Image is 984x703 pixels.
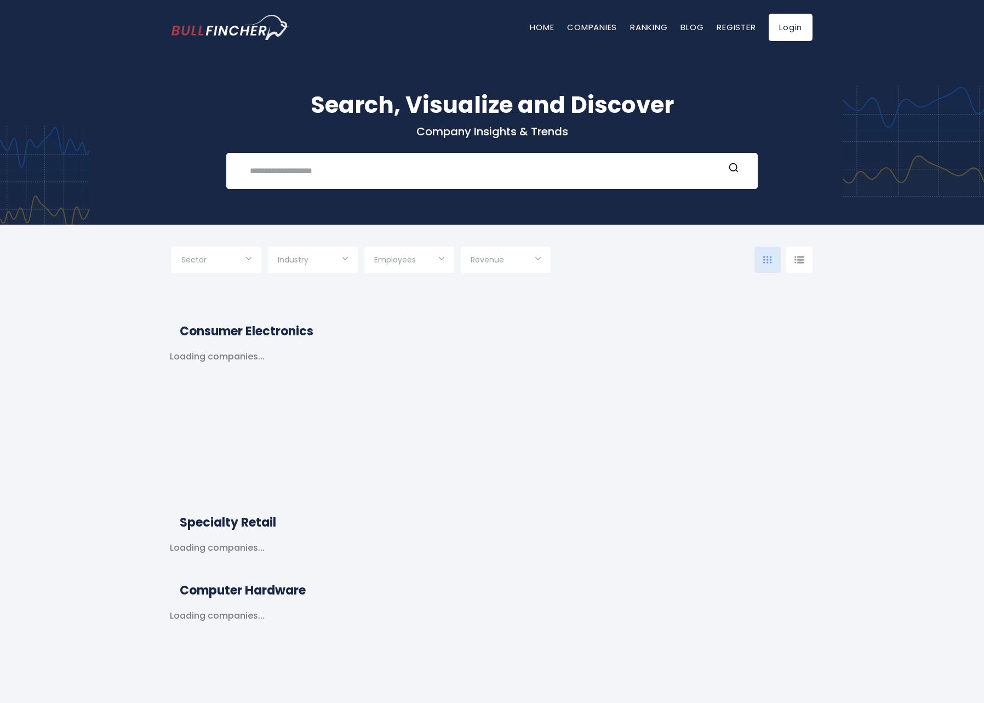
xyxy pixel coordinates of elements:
[278,255,308,265] span: Industry
[763,256,772,264] img: icon-comp-grid.svg
[630,21,667,33] a: Ranking
[567,21,617,33] a: Companies
[180,322,804,340] h2: Consumer Electronics
[471,251,541,271] input: Selection
[374,251,444,271] input: Selection
[769,14,813,41] a: Login
[170,351,265,486] div: Loading companies...
[170,542,265,554] div: Loading companies...
[181,255,207,265] span: Sector
[180,581,804,599] h2: Computer Hardware
[171,88,813,122] h1: Search, Visualize and Discover
[530,21,554,33] a: Home
[171,15,289,40] img: bullfincher logo
[171,124,813,139] p: Company Insights & Trends
[278,251,348,271] input: Selection
[181,251,251,271] input: Selection
[680,21,703,33] a: Blog
[180,513,804,531] h2: Specialty Retail
[471,255,504,265] span: Revenue
[726,162,741,176] button: Search
[717,21,756,33] a: Register
[794,256,804,264] img: icon-comp-list-view.svg
[171,15,289,40] a: Go to homepage
[374,255,416,265] span: Employees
